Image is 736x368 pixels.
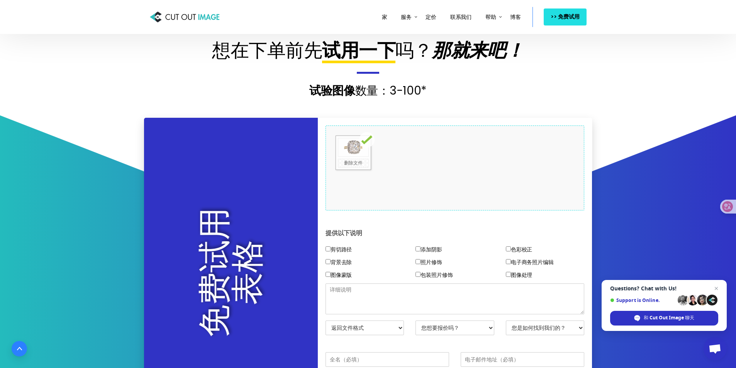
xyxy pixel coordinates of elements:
a: 删除文件 [338,159,369,168]
input: 电子邮件地址（必填） [461,352,584,367]
input: 背景去除 [326,259,331,264]
font: 帮助 [485,13,496,21]
font: 剪切路径 [331,246,352,253]
font: 删除文件 [344,159,362,166]
font: 包装照片修饰 [421,271,453,279]
span: Support is Online. [610,297,675,303]
span: 和 Cut Out Image 聊天 [610,311,718,326]
font: 试用一下 [322,37,395,63]
font: 添加阴影 [421,246,442,253]
a: 转至顶部 [12,341,27,356]
font: 服务 [401,13,412,21]
font: 定价 [426,13,436,21]
font: 家 [382,13,387,21]
input: 电子商务照片编辑 [506,259,511,264]
font: 图像处理 [511,271,532,279]
img: 剪切图像：照片剪切服务提供商 [150,10,219,24]
font: 照片修饰 [421,258,442,266]
a: 博客 [507,8,524,26]
font: 联系我们 [450,13,471,21]
a: >> 免费试用 [544,8,586,25]
font: 试验图像 [309,82,355,99]
input: 照片修饰 [415,259,421,264]
font: 提供以下说明 [326,229,362,237]
a: 开放式聊天 [704,337,727,360]
a: 服务 [398,8,415,26]
font: 3-100* [390,82,427,99]
input: 添加阴影 [415,246,421,251]
font: 吗？ [395,37,432,63]
font: 表格 [224,240,270,305]
a: 联系我们 [447,8,475,26]
a: 定价 [422,8,439,26]
input: 全名（必填） [326,352,449,367]
a: 帮助 [482,8,499,26]
font: >> 免费试用 [551,13,579,20]
font: 免费试用 [191,207,237,337]
span: Questions? Chat with Us! [610,285,718,292]
font: 博客 [510,13,521,21]
input: 包装照片修饰 [415,272,421,277]
font: 电子商务照片编辑 [511,258,554,266]
span: 和 Cut Out Image 聊天 [644,314,694,321]
font: 数量： [355,82,390,99]
input: 色彩校正 [506,246,511,251]
font: 那就来吧！ [432,37,524,63]
font: 色彩校正 [511,246,532,253]
font: 背景去除 [331,258,352,266]
input: 图像处理 [506,272,511,277]
font: 图像蒙版 [331,271,352,279]
font: 想在下单前先 [212,37,322,63]
input: 剪切路径 [326,246,331,251]
a: 家 [379,8,390,26]
input: 图像蒙版 [326,272,331,277]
